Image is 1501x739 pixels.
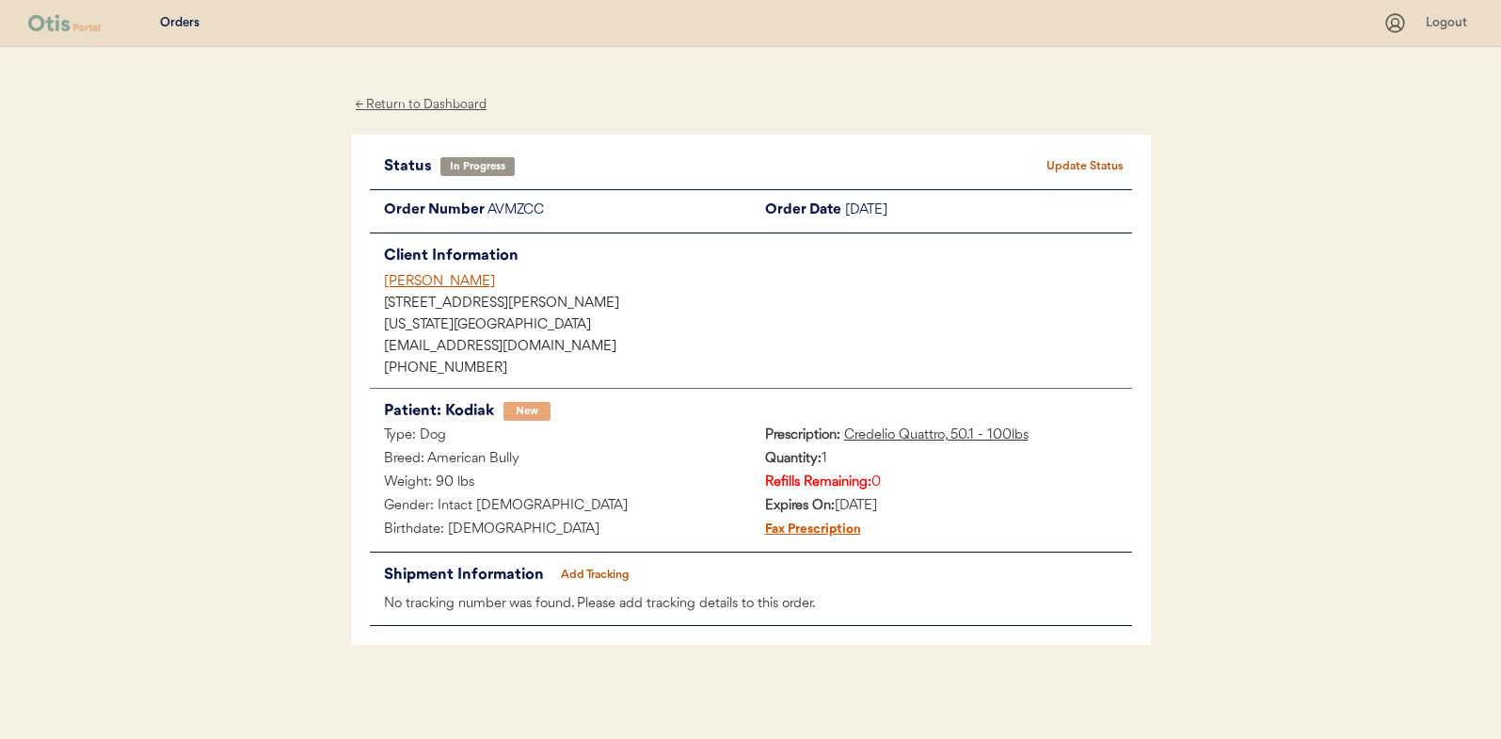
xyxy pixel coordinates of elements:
[751,200,845,223] div: Order Date
[384,153,440,180] div: Status
[384,341,1132,354] div: [EMAIL_ADDRESS][DOMAIN_NAME]
[384,319,1132,332] div: [US_STATE][GEOGRAPHIC_DATA]
[765,475,871,490] strong: Refills Remaining:
[765,452,822,466] strong: Quantity:
[160,14,200,33] div: Orders
[1038,153,1132,180] button: Update Status
[845,200,1132,223] div: [DATE]
[370,472,751,495] div: Weight: 90 lbs
[384,272,1132,292] div: [PERSON_NAME]
[487,200,751,223] div: AVMZCC
[765,428,840,442] strong: Prescription:
[370,519,751,542] div: Birthdate: [DEMOGRAPHIC_DATA]
[351,94,492,116] div: ← Return to Dashboard
[384,297,1132,311] div: [STREET_ADDRESS][PERSON_NAME]
[765,499,835,513] strong: Expires On:
[751,519,861,542] div: Fax Prescription
[370,593,1132,617] div: No tracking number was found. Please add tracking details to this order.
[751,495,1132,519] div: [DATE]
[370,448,751,472] div: Breed: American Bully
[384,398,494,425] div: Patient: Kodiak
[370,495,751,519] div: Gender: Intact [DEMOGRAPHIC_DATA]
[384,362,1132,376] div: [PHONE_NUMBER]
[549,562,643,588] button: Add Tracking
[751,448,1132,472] div: 1
[844,428,1029,442] u: Credelio Quattro, 50.1 - 100lbs
[751,472,1132,495] div: 0
[1426,14,1473,33] div: Logout
[370,425,751,448] div: Type: Dog
[384,243,1132,269] div: Client Information
[370,200,487,223] div: Order Number
[384,562,549,588] div: Shipment Information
